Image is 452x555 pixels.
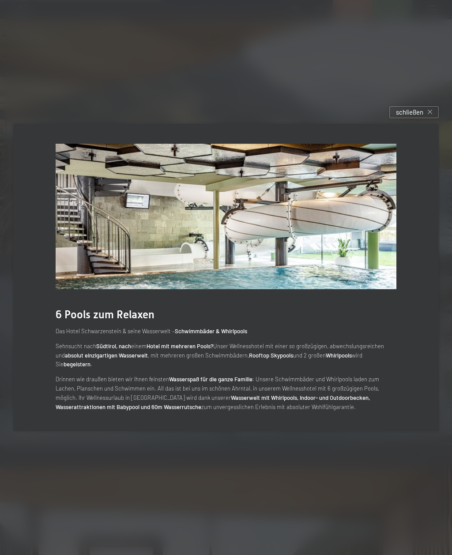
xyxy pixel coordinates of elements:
p: Drinnen wie draußen bieten wir Ihnen feinsten : Unsere Schwimmbäder und Whirlpools laden zum Lach... [56,375,396,411]
strong: Südtirol, nach [96,343,131,350]
p: Sehnsucht nach einem Unser Wellnesshotel mit einer so großzügigen, abwechslungsreichen und , mit ... [56,342,396,369]
strong: Wasserspaß für die ganze Familie [169,376,252,383]
strong: begeistern [64,361,90,368]
strong: Wasserwelt mit Whirlpools, Indoor- und Outdoorbecken, Wasserattraktionen mit Babypool und 60m Was... [56,394,370,410]
img: Urlaub - Schwimmbad - Sprudelbänke - Babybecken uvw. [56,144,396,289]
strong: Hotel mit mehreren Pools? [147,343,213,350]
p: Das Hotel Schwarzenstein & seine Wasserwelt – [56,327,396,336]
span: 6 Pools zum Relaxen [56,308,154,321]
strong: absolut einzigartigen Wasserwelt [65,352,148,359]
strong: Schwimmbäder & Whirlpools [175,328,247,335]
strong: Rooftop Skypools [249,352,293,359]
strong: Whirlpools [326,352,352,359]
